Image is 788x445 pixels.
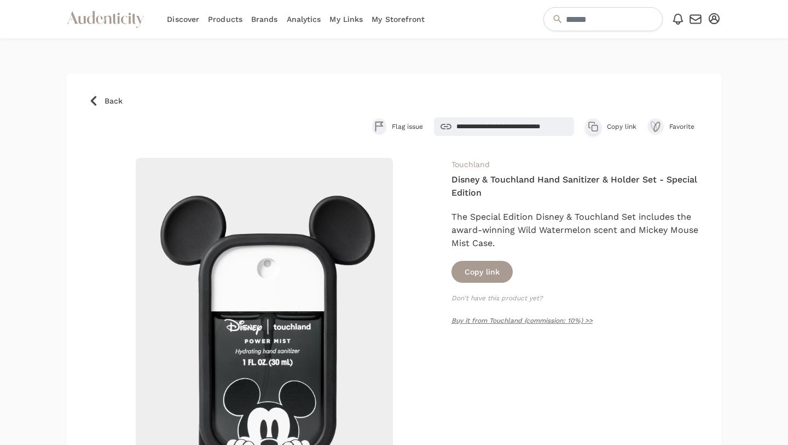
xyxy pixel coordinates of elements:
a: Buy it from Touchland (commission: 10%) >> [451,317,593,324]
p: Don't have this product yet? [451,294,700,303]
span: Back [105,95,123,106]
button: Copy link [585,118,636,135]
div: The Special Edition Disney & Touchland Set includes the award-winning Wild Watermelon scent and M... [451,210,700,250]
button: Copy link [451,261,513,283]
a: Touchland [451,160,490,169]
span: Flag issue [392,122,423,131]
a: Back [88,95,699,106]
h4: Disney & Touchland Hand Sanitizer & Holder Set - Special Edition [451,173,700,199]
button: Favorite [647,118,700,135]
button: Flag issue [372,118,423,135]
span: Copy link [607,122,636,131]
span: Favorite [669,122,700,131]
